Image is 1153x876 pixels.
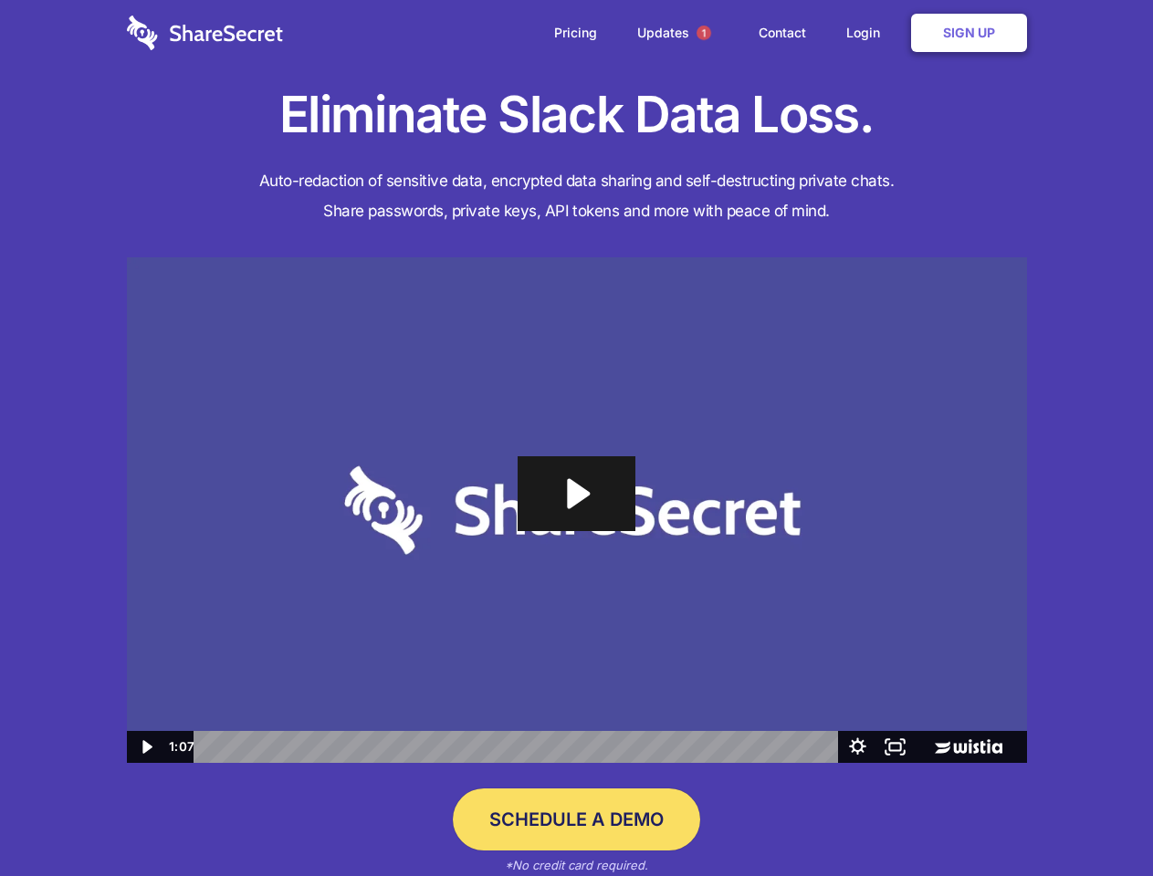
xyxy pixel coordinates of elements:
[127,731,164,763] button: Play Video
[127,16,283,50] img: logo-wordmark-white-trans-d4663122ce5f474addd5e946df7df03e33cb6a1c49d2221995e7729f52c070b2.svg
[697,26,711,40] span: 1
[828,5,907,61] a: Login
[536,5,615,61] a: Pricing
[740,5,824,61] a: Contact
[876,731,914,763] button: Fullscreen
[453,788,700,850] a: Schedule a Demo
[911,14,1027,52] a: Sign Up
[127,257,1027,764] img: Sharesecret
[127,82,1027,148] h1: Eliminate Slack Data Loss.
[914,731,1026,763] a: Wistia Logo -- Learn More
[1062,785,1131,854] iframe: Drift Widget Chat Controller
[505,858,648,872] em: *No credit card required.
[127,166,1027,226] h4: Auto-redaction of sensitive data, encrypted data sharing and self-destructing private chats. Shar...
[839,731,876,763] button: Show settings menu
[208,731,830,763] div: Playbar
[518,456,634,531] button: Play Video: Sharesecret Slack Extension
